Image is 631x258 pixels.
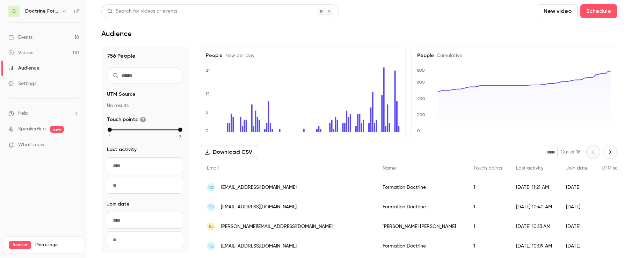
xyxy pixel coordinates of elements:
div: [DATE] 11:21 AM [509,178,559,197]
span: Last activity [516,166,543,171]
div: 1 [466,178,509,197]
text: 400 [417,96,425,101]
span: Touch points [107,116,146,123]
span: Plan usage [35,242,79,248]
div: [DATE] 10:40 AM [509,197,559,217]
div: Search for videos or events [107,8,177,15]
a: SpeakerHub [18,126,46,133]
span: UTM source [602,166,628,171]
h5: People [206,52,400,59]
iframe: Noticeable Trigger [71,142,79,148]
span: Email [207,166,219,171]
span: Join date [107,201,130,208]
text: 600 [417,80,425,85]
span: FD [209,184,214,191]
span: D [12,8,16,15]
div: [DATE] [559,197,595,217]
span: new [50,126,64,133]
text: 0 [417,128,420,133]
span: 1 [109,134,110,140]
span: 3 [179,134,181,140]
div: 1 [466,217,509,236]
span: FD [209,204,214,210]
div: [DATE] [559,217,595,236]
div: Settings [8,80,36,87]
div: Formation Doctrine [376,178,466,197]
p: Out of 16 [560,149,581,156]
button: New video [538,4,578,18]
div: Formation Doctrine [376,236,466,256]
span: What's new [18,141,44,149]
h1: Audience [101,29,132,38]
div: [PERSON_NAME] [PERSON_NAME] [376,217,466,236]
span: Name [383,166,396,171]
p: No results [107,102,183,109]
div: [DATE] [559,178,595,197]
span: Touch points [473,166,502,171]
text: 21 [206,68,210,73]
span: Help [18,110,28,117]
text: 200 [417,112,425,117]
div: 1 [466,236,509,256]
div: 1 [466,197,509,217]
div: Videos [8,49,33,56]
span: Premium [9,241,31,249]
text: 12 [205,91,210,96]
span: Last activity [107,146,137,153]
div: max [178,128,182,132]
div: [DATE] 10:09 AM [509,236,559,256]
div: Audience [8,65,39,72]
span: [PERSON_NAME][EMAIL_ADDRESS][DOMAIN_NAME] [221,223,333,230]
li: help-dropdown-opener [8,110,79,117]
span: New per day [223,53,254,58]
button: Next page [603,145,617,159]
button: Schedule [580,4,617,18]
text: 800 [417,68,425,73]
span: FD [209,243,214,249]
div: [DATE] 10:13 AM [509,217,559,236]
span: [EMAIL_ADDRESS][DOMAIN_NAME] [221,184,297,191]
span: [EMAIL_ADDRESS][DOMAIN_NAME] [221,243,297,250]
div: [DATE] [559,236,595,256]
span: EJ [209,223,213,230]
h6: Doctrine Formation Avocats [25,8,59,15]
h1: 756 People [107,52,183,60]
text: 0 [205,128,209,133]
span: Join date [566,166,588,171]
text: 6 [205,110,208,115]
button: Download CSV [200,145,258,159]
div: Formation Doctrine [376,197,466,217]
span: Cumulative [434,53,462,58]
div: min [108,128,112,132]
span: [EMAIL_ADDRESS][DOMAIN_NAME] [221,203,297,211]
span: UTM Source [107,91,136,98]
div: Events [8,34,32,41]
h5: People [417,52,611,59]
